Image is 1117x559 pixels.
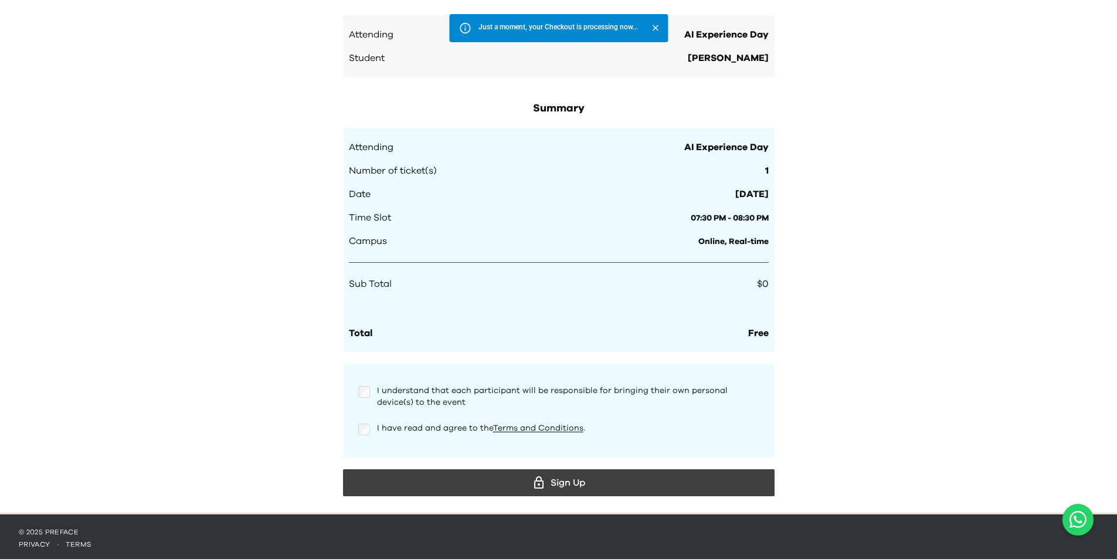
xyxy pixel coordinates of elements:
[691,214,769,222] span: 07:30 PM - 08:30 PM
[765,164,769,178] span: 1
[478,18,638,39] div: Just a moment, your Checkout is processing now...
[349,328,372,338] span: Total
[343,100,775,117] h2: Summary
[698,238,769,246] span: Online, Real-time
[349,234,387,248] span: Campus
[349,277,392,291] span: Sub Total
[1062,504,1094,536] button: Open WhatsApp chat
[493,424,583,432] a: Terms and Conditions
[757,279,769,289] span: $0
[684,28,769,42] span: AI Experience Day
[349,28,393,42] span: Attending
[349,51,385,65] span: Student
[377,387,728,406] span: I understand that each participant will be responsible for bringing their own personal device(s) ...
[349,211,391,225] span: Time Slot
[352,474,765,492] div: Sign Up
[349,164,437,178] span: Number of ticket(s)
[50,541,66,548] span: ·
[377,424,585,432] span: I have read and agree to the .
[684,140,769,154] span: AI Experience Day
[735,187,769,201] span: [DATE]
[19,541,50,548] a: privacy
[66,541,92,548] a: terms
[349,140,393,154] span: Attending
[647,20,663,36] button: Close
[1062,504,1094,536] a: Chat with us on WhatsApp
[349,187,371,201] span: Date
[748,326,769,340] div: Free
[343,469,775,496] button: Sign Up
[19,527,1098,537] p: © 2025 Preface
[688,51,769,65] div: [PERSON_NAME]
